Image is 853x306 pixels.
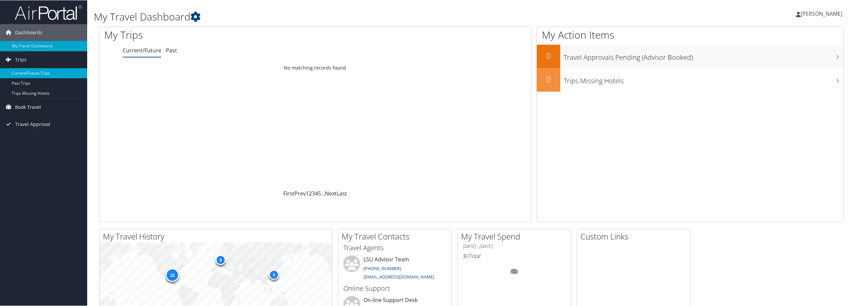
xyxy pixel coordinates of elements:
[166,268,179,281] div: 22
[537,44,844,68] a: 0Travel Approvals Pending (Advisor Booked)
[15,116,50,132] span: Travel Approval
[321,189,325,197] span: …
[283,189,294,197] a: First
[463,252,566,259] h6: Total
[796,3,849,24] a: [PERSON_NAME]
[15,98,41,115] span: Book Travel
[306,189,309,197] a: 1
[123,46,161,54] a: Current/Future
[340,255,450,282] li: LSU Advisor Team
[104,28,346,42] h1: My Trips
[512,269,517,273] tspan: 0%
[537,50,560,61] h2: 0
[564,73,844,85] h3: Trips Missing Hotels
[537,28,844,42] h1: My Action Items
[337,189,347,197] a: Last
[269,269,279,279] div: 5
[564,49,844,62] h3: Travel Approvals Pending (Advisor Booked)
[461,230,571,242] h2: My Travel Spend
[103,230,332,242] h2: My Travel History
[801,10,842,17] span: [PERSON_NAME]
[312,189,315,197] a: 3
[343,283,447,293] h3: Online Support
[99,61,531,74] td: No matching records found
[363,265,401,271] a: [PHONE_NUMBER]
[363,273,434,279] a: [EMAIL_ADDRESS][DOMAIN_NAME]
[15,51,26,68] span: Trips
[537,73,560,85] h2: 0
[318,189,321,197] a: 5
[343,243,447,252] h3: Travel Agents
[309,189,312,197] a: 2
[463,252,469,259] span: $0
[15,24,42,41] span: Dashboards
[325,189,337,197] a: Next
[216,255,226,265] div: 8
[94,9,597,24] h1: My Travel Dashboard
[315,189,318,197] a: 4
[15,4,82,20] img: airportal-logo.png
[342,230,452,242] h2: My Travel Contacts
[463,243,566,249] h6: [DATE] - [DATE]
[580,230,690,242] h2: Custom Links
[166,46,177,54] a: Past
[294,189,306,197] a: Prev
[537,68,844,91] a: 0Trips Missing Hotels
